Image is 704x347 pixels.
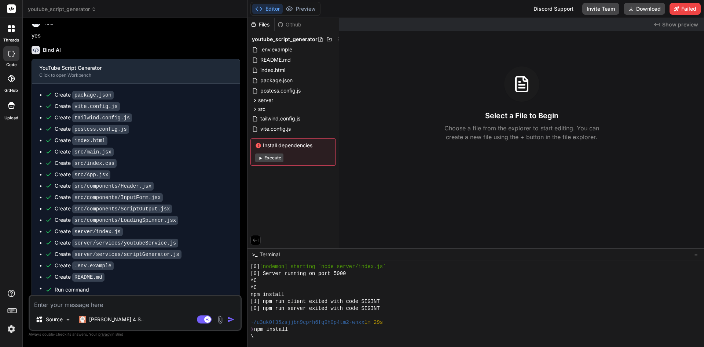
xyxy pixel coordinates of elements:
[260,86,301,95] span: postcss.config.js
[260,76,293,85] span: package.json
[4,115,18,121] label: Upload
[55,91,114,99] div: Create
[43,46,61,54] h6: Bind AI
[260,251,280,258] span: Terminal
[55,205,172,213] div: Create
[4,87,18,94] label: GitHub
[65,317,71,323] img: Pick Models
[260,124,291,133] span: vite.config.js
[694,251,698,258] span: −
[55,262,114,270] div: Create
[79,316,86,323] img: Claude 4 Sonnet
[529,3,578,15] div: Discord Support
[55,137,107,144] div: Create
[250,319,364,326] span: ~/u3uk0f35zsjjbn9cprh6fq9h0p4tm2-wnxx
[5,323,18,335] img: settings
[72,113,132,122] code: tailwind.config.js
[46,316,63,323] p: Source
[72,148,114,156] code: src/main.jsx
[6,62,16,68] label: code
[39,64,220,72] div: YouTube Script Generator
[250,263,260,270] span: [0]
[258,97,273,104] span: server
[55,102,120,110] div: Create
[260,55,291,64] span: README.md
[260,45,293,54] span: .env.example
[72,227,123,236] code: server/index.js
[275,21,305,28] div: Github
[440,124,604,141] p: Choose a file from the explorer to start editing. You can create a new file using the + button in...
[485,111,558,121] h3: Select a File to Begin
[39,72,220,78] div: Click to open Workbench
[55,114,132,122] div: Create
[250,270,346,277] span: [0] Server running on port 5000
[250,284,257,291] span: ^C
[55,273,104,281] div: Create
[72,193,163,202] code: src/components/InputForm.jsx
[252,36,318,43] span: youtube_script_generator
[55,159,117,167] div: Create
[89,316,144,323] p: [PERSON_NAME] 4 S..
[72,239,178,247] code: server/services/youtubeService.js
[72,102,120,111] code: vite.config.js
[693,249,700,260] button: −
[72,205,172,213] code: src/components/ScriptOutput.jsx
[55,239,178,247] div: Create
[72,91,114,100] code: package.json
[582,3,619,15] button: Invite Team
[260,66,286,75] span: index.html
[252,251,257,258] span: >_
[55,125,129,133] div: Create
[55,182,154,190] div: Create
[250,333,253,340] span: \
[55,250,181,258] div: Create
[55,286,232,293] span: Run command
[32,32,240,40] p: yes
[624,3,665,15] button: Download
[72,250,181,259] code: server/services/scriptGenerator.js
[250,298,380,305] span: [1] npm run client exited with code SIGINT
[55,171,110,178] div: Create
[72,125,129,134] code: postcss.config.js
[216,315,224,324] img: attachment
[3,37,19,43] label: threads
[55,216,178,224] div: Create
[72,261,114,270] code: .env.example
[32,59,228,83] button: YouTube Script GeneratorClick to open Workbench
[55,194,163,201] div: Create
[254,326,288,333] span: npm install
[260,263,386,270] span: [nodemon] starting `node server/index.js`
[250,305,380,312] span: [0] npm run server exited with code SIGINT
[55,148,114,156] div: Create
[250,326,254,333] span: ❯
[247,21,274,28] div: Files
[72,182,154,191] code: src/components/Header.jsx
[258,105,265,113] span: src
[283,4,319,14] button: Preview
[55,228,123,235] div: Create
[72,136,107,145] code: index.html
[670,3,701,15] button: Failed
[98,332,111,336] span: privacy
[255,153,283,162] button: Execute
[250,277,257,284] span: ^C
[227,316,235,323] img: icon
[250,291,284,298] span: npm install
[255,142,331,149] span: Install dependencies
[364,319,383,326] span: 1m 29s
[662,21,698,28] span: Show preview
[252,4,283,14] button: Editor
[72,216,178,225] code: src/components/LoadingSpinner.jsx
[72,273,104,282] code: README.md
[28,6,96,13] span: youtube_script_generator
[29,331,242,338] p: Always double-check its answers. Your in Bind
[260,114,301,123] span: tailwind.config.js
[72,170,110,179] code: src/App.jsx
[72,159,117,168] code: src/index.css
